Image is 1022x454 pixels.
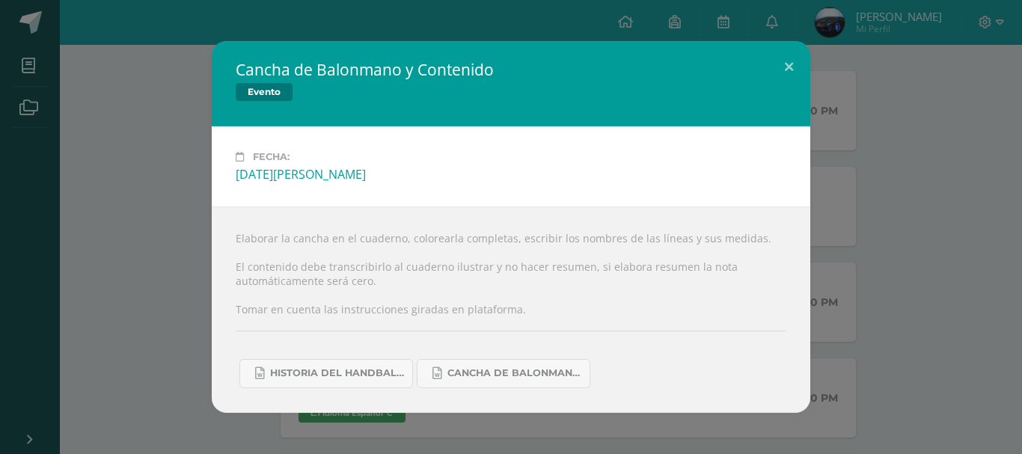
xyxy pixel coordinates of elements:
[236,166,786,182] div: [DATE][PERSON_NAME]
[239,359,413,388] a: Historia del handball.docx
[768,41,810,92] button: Close (Esc)
[270,367,405,379] span: Historia del handball.docx
[253,151,290,162] span: Fecha:
[447,367,582,379] span: Cancha de Balonmano.docx
[212,206,810,412] div: Elaborar la cancha en el cuaderno, colorearla completas, escribir los nombres de las líneas y sus...
[236,83,293,101] span: Evento
[417,359,590,388] a: Cancha de Balonmano.docx
[236,59,494,80] h2: Cancha de Balonmano y Contenido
